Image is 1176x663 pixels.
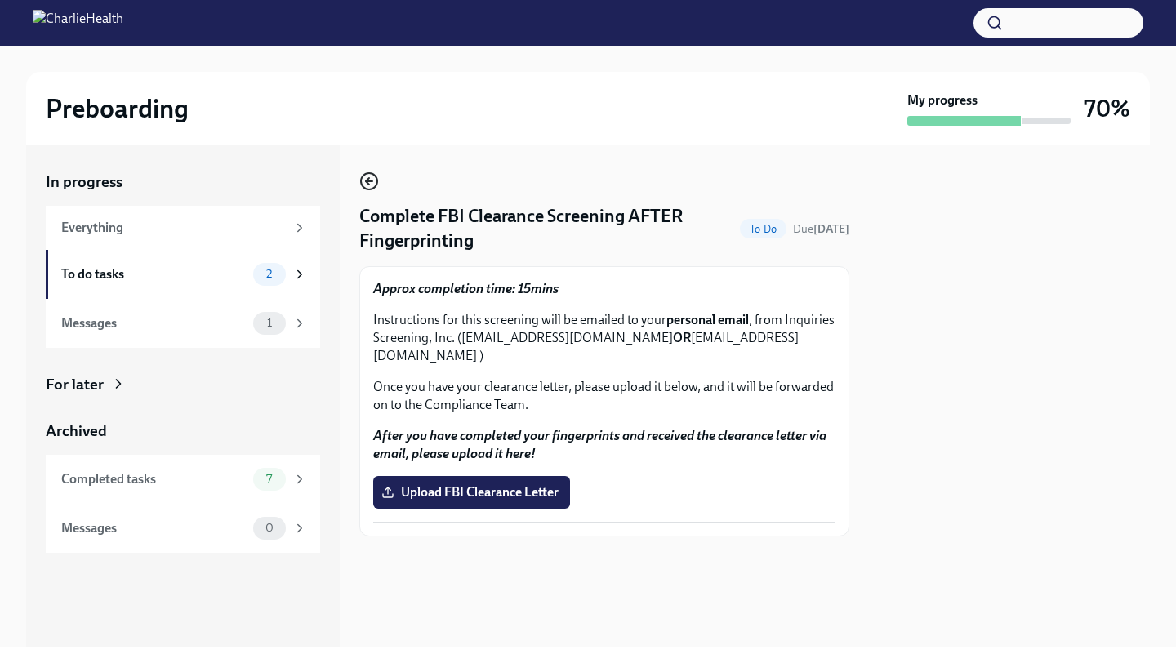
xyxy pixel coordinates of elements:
[46,250,320,299] a: To do tasks2
[256,473,282,485] span: 7
[793,222,849,236] span: Due
[359,204,733,253] h4: Complete FBI Clearance Screening AFTER Fingerprinting
[46,92,189,125] h2: Preboarding
[907,91,978,109] strong: My progress
[46,455,320,504] a: Completed tasks7
[385,484,559,501] span: Upload FBI Clearance Letter
[256,522,283,534] span: 0
[46,206,320,250] a: Everything
[46,299,320,348] a: Messages1
[33,10,123,36] img: CharlieHealth
[46,420,320,442] a: Archived
[61,265,247,283] div: To do tasks
[673,330,691,345] strong: OR
[61,314,247,332] div: Messages
[666,312,749,327] strong: personal email
[1084,94,1130,123] h3: 70%
[61,519,247,537] div: Messages
[46,374,320,395] a: For later
[46,171,320,193] a: In progress
[813,222,849,236] strong: [DATE]
[61,470,247,488] div: Completed tasks
[256,268,282,280] span: 2
[61,219,286,237] div: Everything
[373,476,570,509] label: Upload FBI Clearance Letter
[793,221,849,237] span: August 27th, 2025 08:00
[373,311,835,365] p: Instructions for this screening will be emailed to your , from Inquiries Screening, Inc. ([EMAIL_...
[46,504,320,553] a: Messages0
[257,317,282,329] span: 1
[740,223,786,235] span: To Do
[373,281,559,296] strong: Approx completion time: 15mins
[373,378,835,414] p: Once you have your clearance letter, please upload it below, and it will be forwarded on to the C...
[373,428,826,461] strong: After you have completed your fingerprints and received the clearance letter via email, please up...
[46,374,104,395] div: For later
